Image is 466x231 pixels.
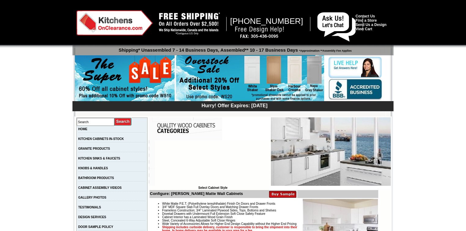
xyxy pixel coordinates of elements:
span: Cabinet Interior has a Laminated Wood Grain Finish [162,215,233,219]
a: DOOR SAMPLE POLICY [78,225,113,229]
div: Hurry! Offer Expires: [DATE] [76,102,394,108]
span: White Matte P.E.T. (Polyethylene terephthalate) Finish On Doors and Drawer Fronts [162,202,275,205]
b: Select Cabinet Style [198,186,227,189]
a: DESIGN SERVICES [78,215,106,219]
span: *Approximation **Assembly Fee Applies [298,48,352,52]
span: Dovetail Drawers with Undermount Full Extension Soft Close Safety Feature [162,212,265,215]
a: View Cart [356,27,372,31]
span: Steel, Concealed 6-Way Adjustable Soft Close Hinges [162,219,235,222]
a: GALLERY PHOTOS [78,196,106,199]
img: Kitchens on Clearance Logo [76,10,153,35]
a: KNOBS & HANDLES [78,167,108,170]
input: Submit [114,118,132,126]
iframe: Browser incompatible [155,140,271,186]
b: Configure: [PERSON_NAME] Matte Wall Cabinets [150,191,243,196]
p: Shipping* Unassembled 7 - 14 Business Days, Assembled** 10 - 17 Business Days [76,45,394,53]
a: CABINET ASSEMBLY VIDEOS [78,186,122,189]
a: TESTIMONIALS [78,206,101,209]
a: Contact Us [356,14,375,18]
img: Rayne White Matte [271,117,391,186]
span: [PHONE_NUMBER] [230,16,303,26]
a: BATHROOM PRODUCTS [78,176,114,180]
span: Frameless Construction; 3/4" Laminated Plywood Sides, Tops, Bottoms and Shelves [162,209,276,212]
span: 3/4" MDF Square Slab Full Overlay Doors and Matching Drawer Fronts [162,205,258,209]
a: HOME [78,127,87,131]
a: GRANITE PRODUCTS [78,147,110,150]
a: Find a Store [356,18,377,23]
a: KITCHEN CABINETS IN-STOCK [78,137,124,141]
a: KITCHEN SINKS & FAUCETS [78,157,120,160]
a: Send Us a Design [356,23,386,27]
span: Wide Variety of Accessories Allows for Higher End Design Capability without the Higher End Pricing [162,222,296,226]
